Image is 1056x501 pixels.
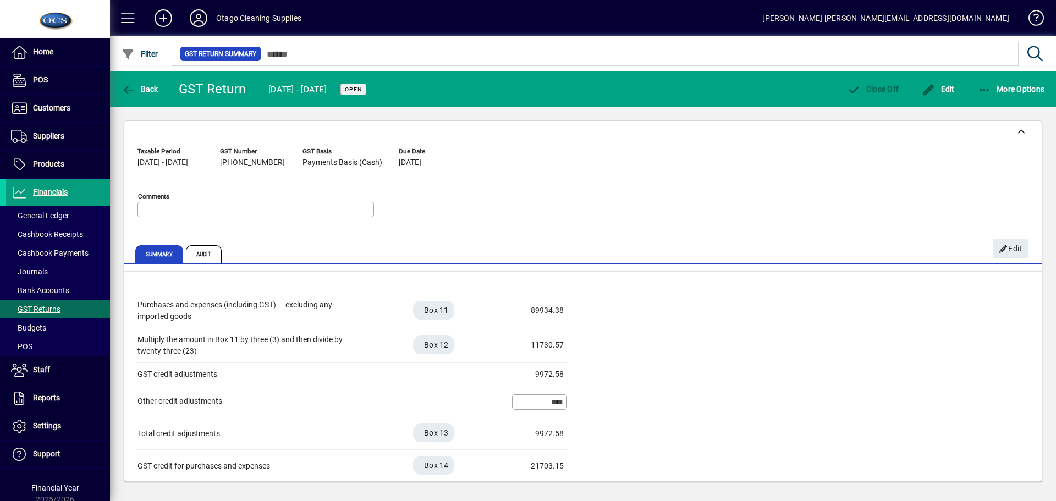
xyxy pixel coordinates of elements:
span: Products [33,159,64,168]
a: Support [5,441,110,468]
div: Purchases and expenses (including GST) — excluding any imported goods [137,299,358,322]
span: Filter [122,49,158,58]
span: GST Returns [11,305,61,313]
span: Budgets [11,323,46,332]
span: Open [345,86,362,93]
span: Box 14 [424,460,449,471]
button: Back [119,79,161,99]
div: [DATE] - [DATE] [268,81,327,98]
span: [DATE] - [DATE] [137,158,188,167]
span: Box 11 [424,305,449,316]
div: 11730.57 [509,339,564,351]
a: Customers [5,95,110,122]
span: Box 12 [424,339,449,350]
a: Cashbook Receipts [5,225,110,244]
span: Cashbook Receipts [11,230,83,239]
div: 9972.58 [509,368,564,380]
span: POS [33,75,48,84]
mat-label: Comments [138,192,169,200]
a: POS [5,67,110,94]
span: Reports [33,393,60,402]
span: Customers [33,103,70,112]
span: Edit [922,85,955,93]
a: Settings [5,412,110,440]
div: 21703.15 [509,460,564,472]
span: Cashbook Payments [11,249,89,257]
button: Add [146,8,181,28]
a: POS [5,337,110,356]
span: Support [33,449,61,458]
div: GST credit for purchases and expenses [137,460,358,472]
div: 89934.38 [509,305,564,316]
span: Audit [186,245,222,263]
div: [PERSON_NAME] [PERSON_NAME][EMAIL_ADDRESS][DOMAIN_NAME] [762,9,1009,27]
span: Edit [999,240,1022,258]
div: Otago Cleaning Supplies [216,9,301,27]
span: Bank Accounts [11,286,69,295]
span: Journals [11,267,48,276]
span: POS [11,342,32,351]
a: Home [5,38,110,66]
a: Budgets [5,318,110,337]
span: Close Off [847,85,899,93]
span: Payments Basis (Cash) [302,158,382,167]
button: Edit [993,239,1028,258]
button: Profile [181,8,216,28]
span: [PHONE_NUMBER] [220,158,285,167]
a: Suppliers [5,123,110,150]
div: Multiply the amount in Box 11 by three (3) and then divide by twenty-three (23) [137,334,358,357]
button: More Options [975,79,1048,99]
span: Back [122,85,158,93]
a: Staff [5,356,110,384]
a: Journals [5,262,110,281]
button: Edit [919,79,958,99]
a: Products [5,151,110,178]
button: Filter [119,44,161,64]
span: More Options [978,85,1045,93]
div: GST Return [179,80,246,98]
span: Summary [135,245,183,263]
a: GST Returns [5,300,110,318]
a: Cashbook Payments [5,244,110,262]
span: GST Basis [302,148,382,155]
span: General Ledger [11,211,69,220]
span: Taxable Period [137,148,204,155]
a: General Ledger [5,206,110,225]
span: GST Number [220,148,286,155]
div: 9972.58 [509,428,564,439]
span: GST Return Summary [185,48,256,59]
a: Bank Accounts [5,281,110,300]
div: Other credit adjustments [137,395,358,407]
div: GST credit adjustments [137,368,358,380]
a: Reports [5,384,110,412]
span: Box 13 [424,427,449,438]
span: Financials [33,188,68,196]
button: Close Off [844,79,901,99]
span: Settings [33,421,61,430]
span: Suppliers [33,131,64,140]
span: Due Date [399,148,465,155]
span: Staff [33,365,50,374]
a: Knowledge Base [1020,2,1042,38]
span: Home [33,47,53,56]
app-page-header-button: Back [110,79,170,99]
span: Financial Year [31,483,79,492]
div: Total credit adjustments [137,428,358,439]
span: [DATE] [399,158,421,167]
